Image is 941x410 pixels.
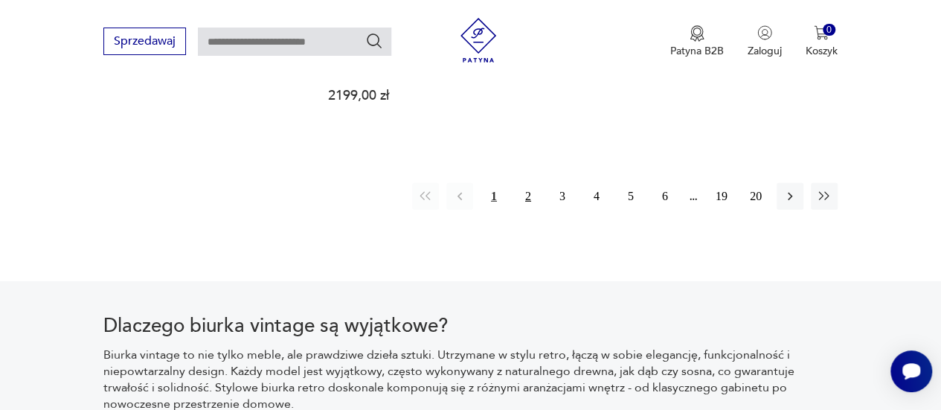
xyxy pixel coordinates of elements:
button: Patyna B2B [670,25,724,58]
a: Sprzedawaj [103,37,186,48]
button: 19 [708,183,735,210]
button: 5 [617,183,644,210]
button: Zaloguj [748,25,782,58]
p: 2199,00 zł [328,89,477,102]
button: 0Koszyk [806,25,838,58]
img: Ikonka użytkownika [757,25,772,40]
button: 1 [481,183,507,210]
button: Sprzedawaj [103,28,186,55]
button: 2 [515,183,542,210]
button: 20 [742,183,769,210]
img: Patyna - sklep z meblami i dekoracjami vintage [456,18,501,63]
button: 6 [652,183,678,210]
p: Patyna B2B [670,44,724,58]
p: Zaloguj [748,44,782,58]
a: Ikona medaluPatyna B2B [670,25,724,58]
button: 3 [549,183,576,210]
p: Koszyk [806,44,838,58]
div: 0 [823,24,835,36]
button: Szukaj [365,32,383,50]
iframe: Smartsupp widget button [890,350,932,392]
button: 4 [583,183,610,210]
img: Ikona koszyka [814,25,829,40]
img: Ikona medalu [690,25,704,42]
h2: Dlaczego biurka vintage są wyjątkowe? [103,317,838,335]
